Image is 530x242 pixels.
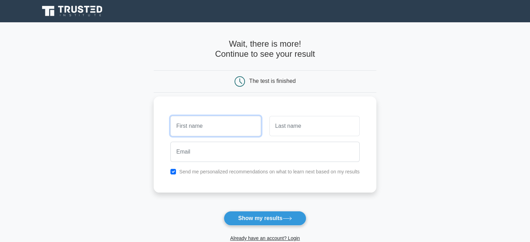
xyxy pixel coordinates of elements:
[224,211,306,226] button: Show my results
[230,235,300,241] a: Already have an account? Login
[154,39,376,59] h4: Wait, there is more! Continue to see your result
[170,116,261,136] input: First name
[249,78,295,84] div: The test is finished
[179,169,360,174] label: Send me personalized recommendations on what to learn next based on my results
[269,116,360,136] input: Last name
[170,142,360,162] input: Email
